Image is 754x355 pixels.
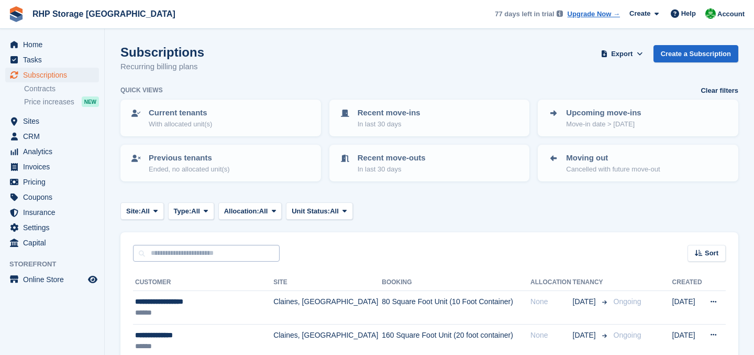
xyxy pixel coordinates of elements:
span: Help [681,8,696,19]
th: Created [672,274,703,291]
p: Ended, no allocated unit(s) [149,164,230,175]
div: None [530,330,572,341]
span: Sites [23,114,86,128]
button: Export [599,45,645,62]
span: Ongoing [614,297,641,306]
a: menu [5,190,99,205]
span: Capital [23,235,86,250]
p: In last 30 days [358,164,426,175]
span: Analytics [23,144,86,159]
span: Sort [705,248,718,259]
span: [DATE] [573,296,598,307]
a: menu [5,235,99,250]
th: Tenancy [573,274,609,291]
p: Recent move-ins [358,107,420,119]
span: Site: [126,206,141,217]
span: Type: [174,206,192,217]
a: menu [5,144,99,159]
a: menu [5,205,99,220]
a: Upgrade Now → [568,9,620,19]
span: Home [23,37,86,52]
td: 80 Square Foot Unit (10 Foot Container) [382,291,530,325]
img: stora-icon-8386f47178a22dfd0bd8f6a31ec36ba5ce8667c1dd55bd0f319d3a0aa187defe.svg [8,6,24,22]
p: Cancelled with future move-out [566,164,660,175]
th: Customer [133,274,273,291]
p: Previous tenants [149,152,230,164]
span: Price increases [24,97,74,107]
span: Settings [23,220,86,235]
a: RHP Storage [GEOGRAPHIC_DATA] [28,5,180,23]
th: Site [273,274,382,291]
span: CRM [23,129,86,144]
p: Upcoming move-ins [566,107,641,119]
span: All [191,206,200,217]
div: None [530,296,572,307]
p: Move-in date > [DATE] [566,119,641,130]
span: Subscriptions [23,68,86,82]
a: Current tenants With allocated unit(s) [121,101,320,135]
div: NEW [82,96,99,107]
img: icon-info-grey-7440780725fd019a000dd9b08b2336e03edf1995a4989e88bcd33f0948082b44.svg [557,10,563,17]
a: menu [5,272,99,287]
a: Recent move-outs In last 30 days [330,146,529,180]
a: menu [5,159,99,174]
td: [DATE] [672,291,703,325]
a: Moving out Cancelled with future move-out [539,146,737,180]
span: Unit Status: [292,206,330,217]
th: Booking [382,274,530,291]
p: Recurring billing plans [120,61,204,73]
p: Moving out [566,152,660,164]
span: 77 days left in trial [495,9,554,19]
a: menu [5,114,99,128]
button: Unit Status: All [286,202,352,220]
a: Contracts [24,84,99,94]
a: Previous tenants Ended, no allocated unit(s) [121,146,320,180]
span: Online Store [23,272,86,287]
a: menu [5,52,99,67]
button: Type: All [168,202,214,220]
span: Storefront [9,259,104,270]
td: Claines, [GEOGRAPHIC_DATA] [273,291,382,325]
span: Invoices [23,159,86,174]
span: All [330,206,339,217]
span: All [141,206,150,217]
a: menu [5,68,99,82]
a: Recent move-ins In last 30 days [330,101,529,135]
h6: Quick views [120,85,163,95]
span: Insurance [23,205,86,220]
span: Ongoing [614,331,641,339]
a: menu [5,37,99,52]
button: Allocation: All [218,202,282,220]
span: Coupons [23,190,86,205]
p: In last 30 days [358,119,420,130]
img: Rod [705,8,716,19]
span: Export [611,49,633,59]
span: All [259,206,268,217]
span: Pricing [23,175,86,189]
a: menu [5,129,99,144]
a: Price increases NEW [24,96,99,107]
a: menu [5,220,99,235]
a: Clear filters [701,85,738,96]
th: Allocation [530,274,572,291]
a: menu [5,175,99,189]
span: Create [629,8,650,19]
a: Preview store [86,273,99,286]
span: Allocation: [224,206,259,217]
h1: Subscriptions [120,45,204,59]
p: Recent move-outs [358,152,426,164]
a: Create a Subscription [653,45,738,62]
button: Site: All [120,202,164,220]
span: [DATE] [573,330,598,341]
span: Account [717,9,745,19]
p: Current tenants [149,107,212,119]
p: With allocated unit(s) [149,119,212,130]
a: Upcoming move-ins Move-in date > [DATE] [539,101,737,135]
span: Tasks [23,52,86,67]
